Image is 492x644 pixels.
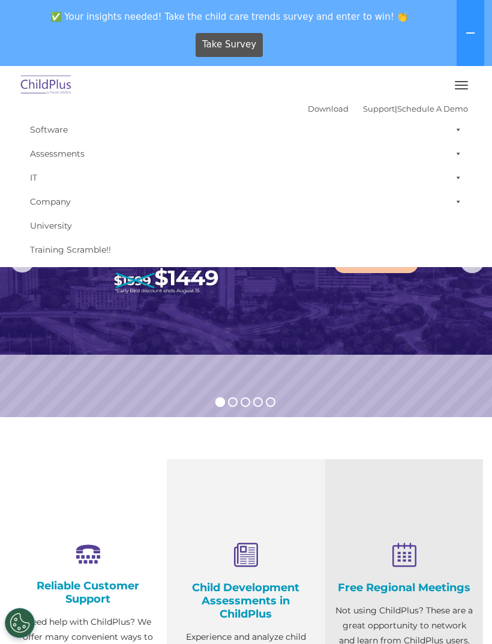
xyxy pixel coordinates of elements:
img: ChildPlus by Procare Solutions [18,71,74,100]
span: Take Survey [202,34,256,55]
h4: Reliable Customer Support [18,579,158,606]
span: ✅ Your insights needed! Take the child care trends survey and enter to win! 👏 [5,5,454,28]
a: University [24,214,468,238]
a: Training Scramble!! [24,238,468,262]
a: Software [24,118,468,142]
h4: Free Regional Meetings [334,581,474,594]
a: Support [363,104,395,113]
a: IT [24,166,468,190]
button: Cookies Settings [5,608,35,638]
a: Take Survey [196,33,263,57]
font: | [308,104,468,113]
h4: Child Development Assessments in ChildPlus [176,581,316,621]
a: Assessments [24,142,468,166]
a: Company [24,190,468,214]
a: Download [308,104,349,113]
a: Schedule A Demo [397,104,468,113]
